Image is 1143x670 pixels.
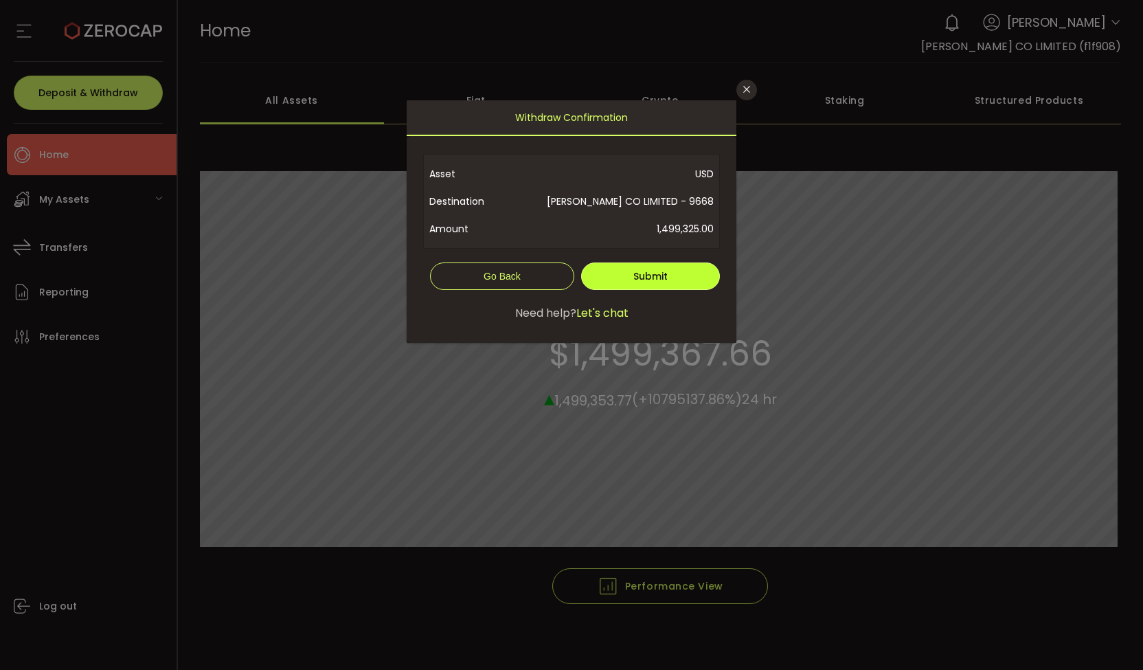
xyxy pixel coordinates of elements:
span: Need help? [515,305,576,322]
button: Submit [581,263,720,290]
button: Go Back [430,263,574,290]
span: Withdraw Confirmation [515,100,628,135]
div: dialog [407,100,736,343]
div: 聊天小工具 [978,522,1143,670]
span: Destination [429,188,517,215]
iframe: Chat Widget [978,522,1143,670]
span: Asset [429,160,517,188]
span: Amount [429,215,517,243]
span: Submit [633,269,668,283]
span: 1,499,325.00 [517,215,714,243]
span: [PERSON_NAME] CO LIMITED - 9668 [517,188,714,215]
span: USD [517,160,714,188]
span: Let's chat [576,305,629,322]
button: Close [736,80,757,100]
span: Go Back [484,271,521,282]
